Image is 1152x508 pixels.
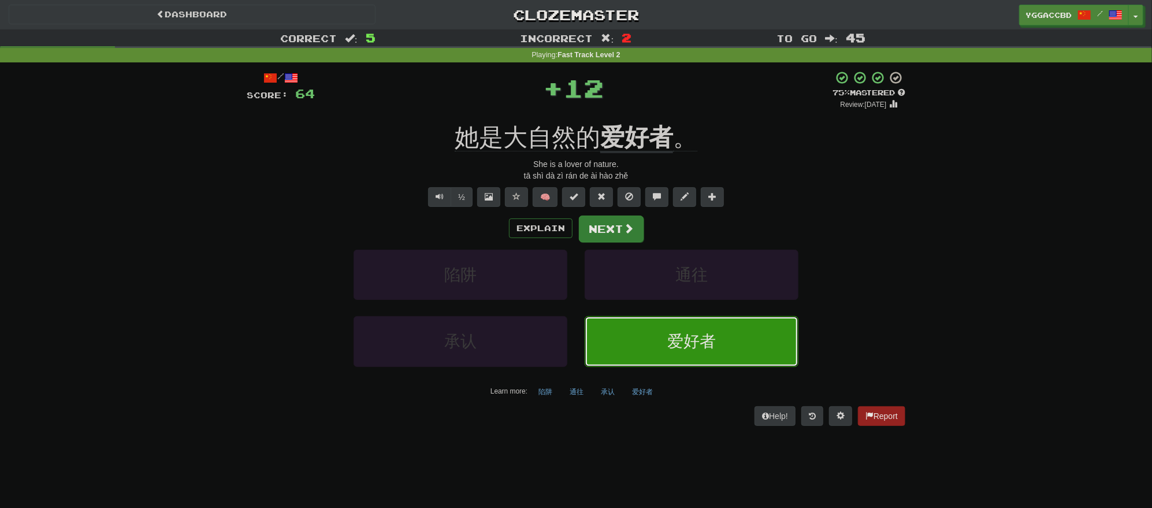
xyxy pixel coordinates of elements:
[585,250,798,300] button: 通往
[247,90,288,100] span: Score:
[563,383,590,401] button: 通往
[505,187,528,207] button: Favorite sentence (alt+f)
[833,88,905,98] div: Mastered
[622,31,631,45] span: 2
[841,101,887,109] small: Review: [DATE]
[354,250,567,300] button: 陷阱
[675,266,708,284] span: 通往
[428,187,451,207] button: Play sentence audio (ctl+space)
[393,5,760,25] a: Clozemaster
[594,383,621,401] button: 承认
[544,71,564,105] span: +
[600,124,673,153] u: 爱好者
[247,158,905,170] div: She is a lover of nature.
[509,218,573,238] button: Explain
[426,187,473,207] div: Text-to-speech controls
[755,406,796,426] button: Help!
[776,32,817,44] span: To go
[590,187,613,207] button: Reset to 0% Mastered (alt+r)
[9,5,376,24] a: Dashboard
[825,34,838,43] span: :
[247,71,315,85] div: /
[801,406,823,426] button: Round history (alt+y)
[846,31,865,45] span: 45
[444,266,477,284] span: 陷阱
[618,187,641,207] button: Ignore sentence (alt+i)
[833,88,850,97] span: 75 %
[354,316,567,366] button: 承认
[564,73,604,102] span: 12
[532,383,559,401] button: 陷阱
[451,187,473,207] button: ½
[295,86,315,101] span: 64
[562,187,585,207] button: Set this sentence to 100% Mastered (alt+m)
[673,187,696,207] button: Edit sentence (alt+d)
[1019,5,1129,25] a: yggaccBD /
[626,383,659,401] button: 爱好者
[477,187,500,207] button: Show image (alt+x)
[366,31,376,45] span: 5
[667,332,716,350] span: 爱好者
[490,387,527,395] small: Learn more:
[345,34,358,43] span: :
[558,51,620,59] strong: Fast Track Level 2
[521,32,593,44] span: Incorrect
[673,124,697,151] span: 。
[1097,9,1103,17] span: /
[601,34,614,43] span: :
[247,170,905,181] div: tā shì dà zì rán de ài hào zhě
[1025,10,1072,20] span: yggaccBD
[645,187,668,207] button: Discuss sentence (alt+u)
[455,124,600,151] span: 她是大自然的
[280,32,337,44] span: Correct
[533,187,558,207] button: 🧠
[444,332,477,350] span: 承认
[858,406,905,426] button: Report
[585,316,798,366] button: 爱好者
[701,187,724,207] button: Add to collection (alt+a)
[579,216,644,242] button: Next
